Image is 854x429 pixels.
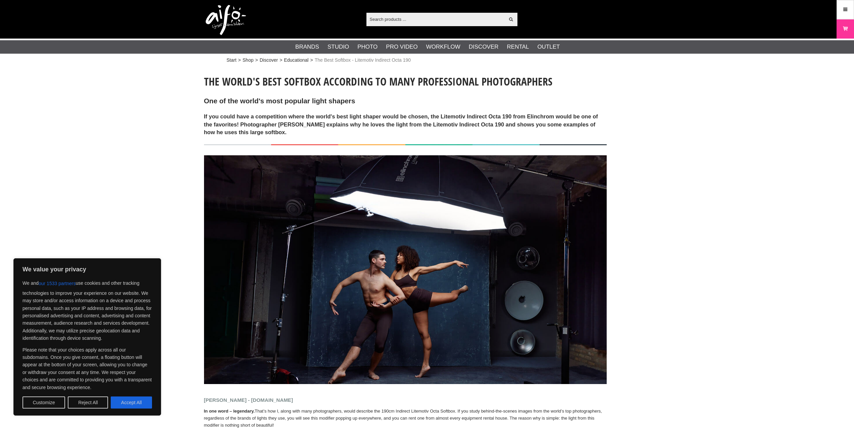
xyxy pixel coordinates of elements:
[295,43,319,51] a: Brands
[426,43,460,51] a: Workflow
[310,57,313,64] span: >
[315,57,411,64] span: The Best Softbox - Litemotiv Indirect Octa 190
[507,43,529,51] a: Rental
[357,43,378,51] a: Photo
[22,277,152,342] p: We and use cookies and other tracking technologies to improve your experience on our website. We ...
[227,57,237,64] a: Start
[328,43,349,51] a: Studio
[68,396,108,409] button: Reject All
[204,113,607,136] h4: If you could have a competition where the world's best light shaper would be chosen, the Litemoti...
[204,96,607,106] h2: One of the world's most popular light shapers
[111,396,152,409] button: Accept All
[243,57,254,64] a: Shop
[386,43,417,51] a: Pro Video
[204,155,607,384] img: The Renowned 190cm Elinchrom Indirect Octa - John Gress
[204,74,607,89] h1: The world's best softbox according to many professional photographers
[366,14,505,24] input: Search products ...
[206,5,246,35] img: logo.png
[280,57,282,64] span: >
[22,265,152,273] p: We value your privacy
[260,57,278,64] a: Discover
[13,258,161,416] div: We value your privacy
[284,57,308,64] a: Educational
[537,43,560,51] a: Outlet
[22,346,152,391] p: Please note that your choices apply across all our subdomains. Once you give consent, a floating ...
[238,57,241,64] span: >
[469,43,499,51] a: Discover
[255,57,258,64] span: >
[204,408,607,429] p: That’s how I, along with many photographers, would describe the 190cm Indirect Litemotiv Octa Sof...
[39,277,76,289] button: our 1533 partners
[204,409,255,414] strong: In one word – legendary.
[22,396,65,409] button: Customize
[204,397,293,403] span: [PERSON_NAME] - [DOMAIN_NAME]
